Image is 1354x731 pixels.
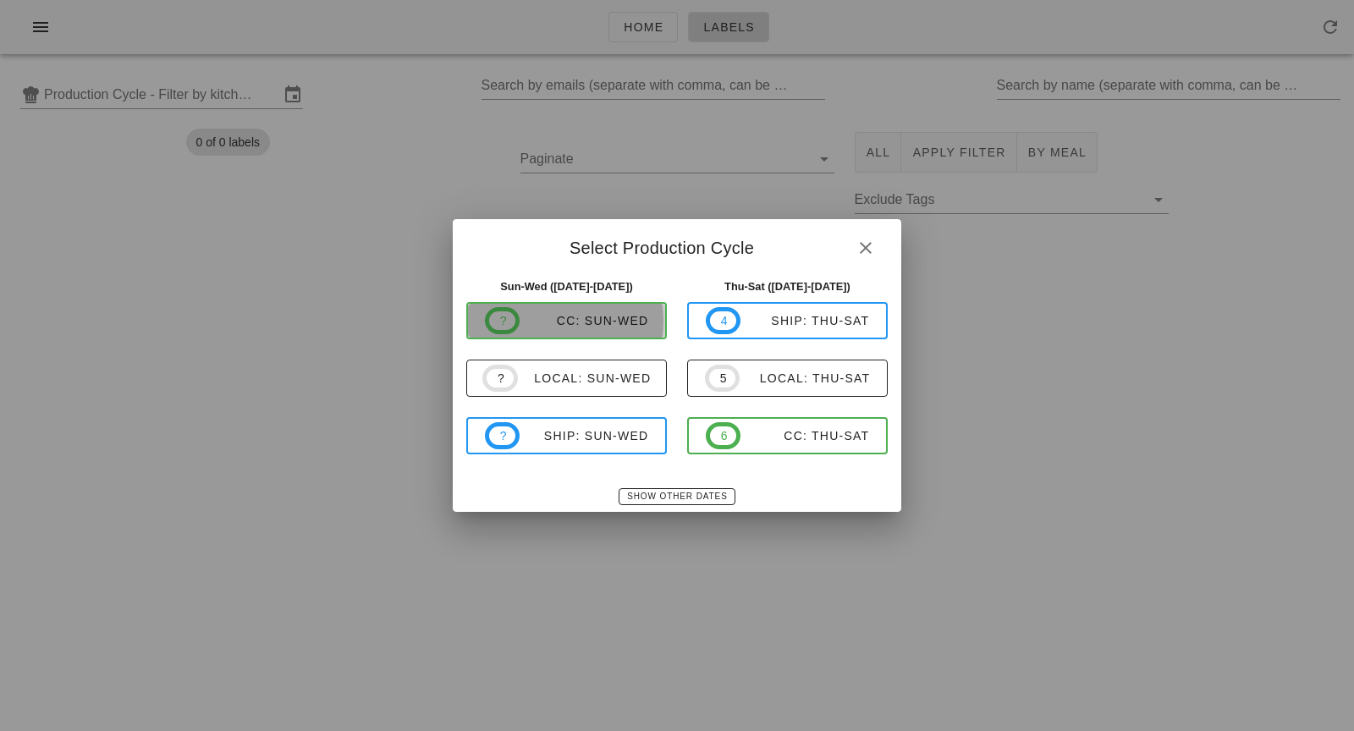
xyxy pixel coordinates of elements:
[466,360,667,397] button: ?local: Sun-Wed
[740,314,869,327] div: ship: Thu-Sat
[453,219,901,272] div: Select Production Cycle
[687,302,888,339] button: 4ship: Thu-Sat
[520,314,648,327] div: CC: Sun-Wed
[740,371,870,385] div: local: Thu-Sat
[719,369,726,387] span: 5
[626,492,727,501] span: Show Other Dates
[518,371,652,385] div: local: Sun-Wed
[724,280,850,293] strong: Thu-Sat ([DATE]-[DATE])
[499,426,506,445] span: ?
[466,302,667,339] button: ?CC: Sun-Wed
[500,280,632,293] strong: Sun-Wed ([DATE]-[DATE])
[720,311,727,330] span: 4
[720,426,727,445] span: 6
[497,369,504,387] span: ?
[687,417,888,454] button: 6CC: Thu-Sat
[687,360,888,397] button: 5local: Thu-Sat
[619,488,735,505] button: Show Other Dates
[466,417,667,454] button: ?ship: Sun-Wed
[520,429,648,442] div: ship: Sun-Wed
[499,311,506,330] span: ?
[740,429,869,442] div: CC: Thu-Sat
